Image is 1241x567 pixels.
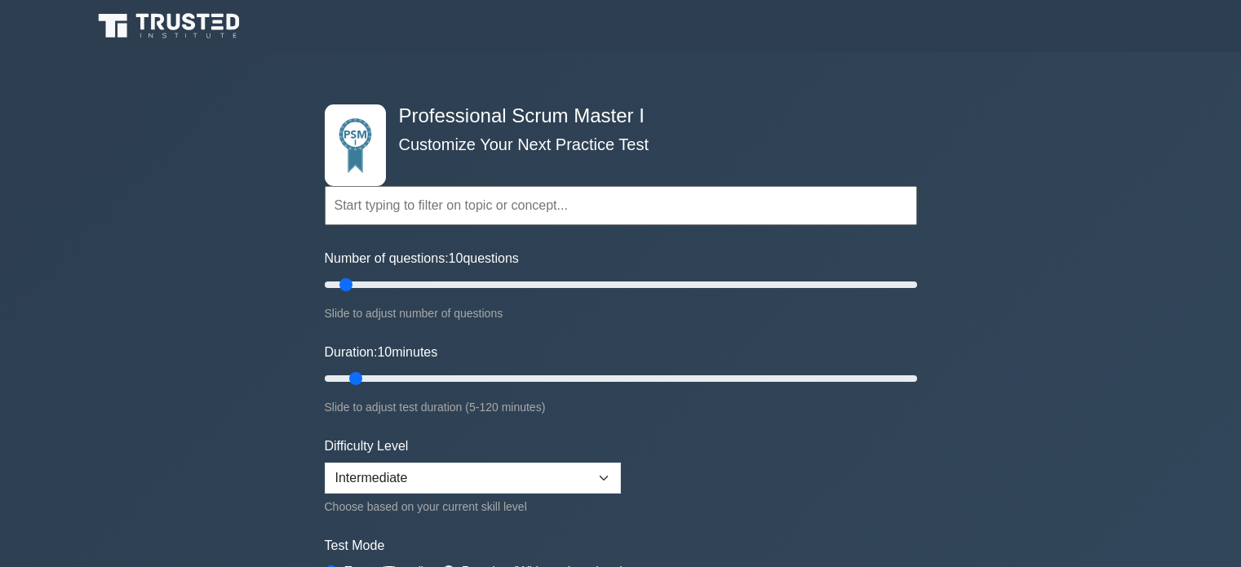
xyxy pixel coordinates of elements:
span: 10 [377,345,392,359]
div: Slide to adjust test duration (5-120 minutes) [325,397,917,417]
h4: Professional Scrum Master I [392,104,837,128]
label: Number of questions: questions [325,249,519,268]
label: Duration: minutes [325,343,438,362]
div: Choose based on your current skill level [325,497,621,516]
label: Test Mode [325,536,917,556]
input: Start typing to filter on topic or concept... [325,186,917,225]
label: Difficulty Level [325,436,409,456]
div: Slide to adjust number of questions [325,303,917,323]
span: 10 [449,251,463,265]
